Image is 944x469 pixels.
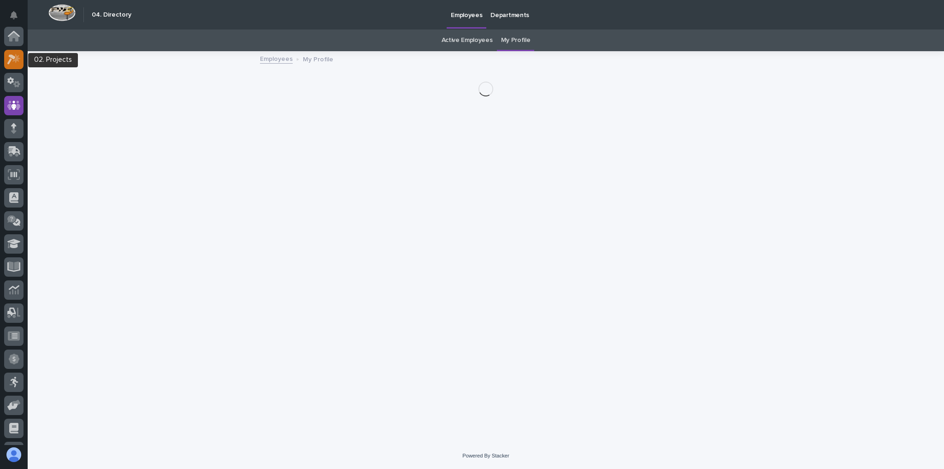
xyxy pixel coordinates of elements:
[442,30,493,51] a: Active Employees
[4,6,24,25] button: Notifications
[48,4,76,21] img: Workspace Logo
[501,30,531,51] a: My Profile
[260,53,293,64] a: Employees
[303,53,333,64] p: My Profile
[462,453,509,458] a: Powered By Stacker
[4,445,24,464] button: users-avatar
[92,11,131,19] h2: 04. Directory
[12,11,24,26] div: Notifications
